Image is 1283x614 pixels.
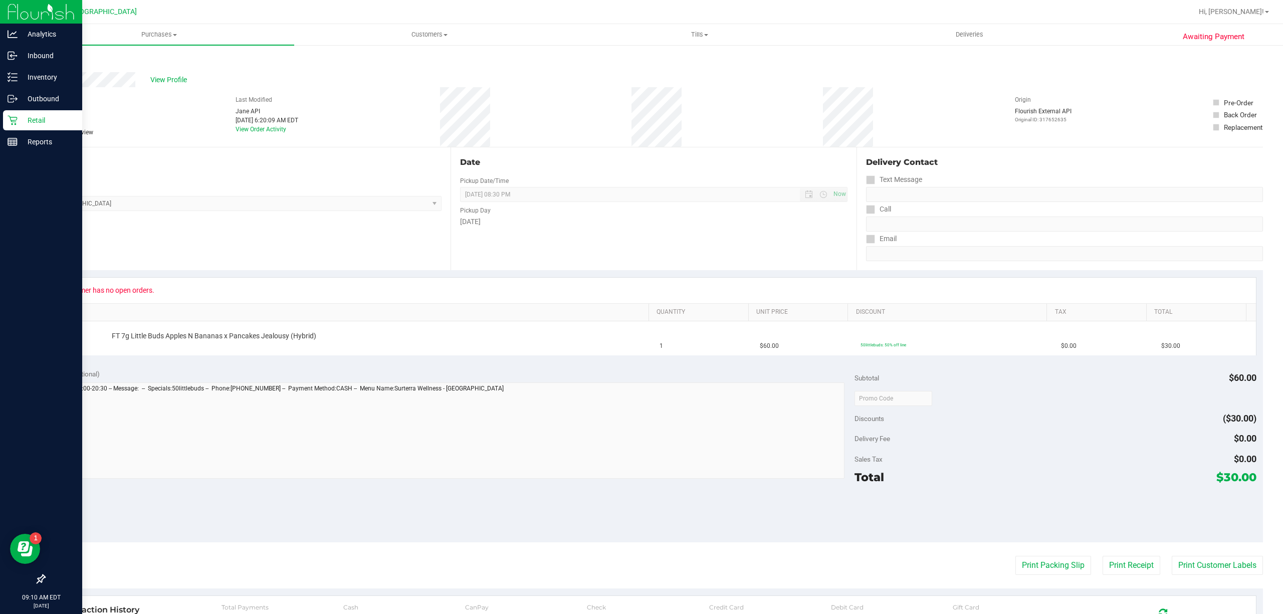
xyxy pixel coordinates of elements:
p: Original ID: 317652635 [1015,116,1072,123]
div: CanPay [465,603,587,611]
a: Unit Price [756,308,844,316]
span: $0.00 [1061,341,1077,351]
div: Debit Card [831,603,953,611]
span: Purchases [24,30,294,39]
span: $30.00 [1161,341,1180,351]
p: 09:10 AM EDT [5,593,78,602]
div: Pre-Order [1224,98,1253,108]
label: Origin [1015,95,1031,104]
span: $0.00 [1234,454,1256,464]
span: [GEOGRAPHIC_DATA] [68,8,137,16]
input: Format: (999) 999-9999 [866,217,1263,232]
div: Location [44,156,442,168]
div: Check [587,603,709,611]
div: Flourish External API [1015,107,1072,123]
label: Call [866,202,891,217]
span: Delivery Fee [854,435,890,443]
inline-svg: Retail [8,115,18,125]
span: $60.00 [1229,372,1256,383]
label: Pickup Date/Time [460,176,509,185]
div: Replacement [1224,122,1262,132]
button: Print Customer Labels [1172,556,1263,575]
a: Customers [294,24,564,45]
inline-svg: Inbound [8,51,18,61]
span: Total [854,470,884,484]
span: View Profile [150,75,190,85]
span: $0.00 [1234,433,1256,444]
label: Text Message [866,172,922,187]
p: Inventory [18,71,78,83]
div: Credit Card [709,603,831,611]
span: 1 [660,341,663,351]
div: [DATE] [460,217,848,227]
div: Total Payments [222,603,343,611]
span: FT 7g Little Buds Apples N Bananas x Pancakes Jealousy (Hybrid) [112,331,316,341]
iframe: Resource center [10,534,40,564]
span: Discounts [854,410,884,428]
a: Purchases [24,24,294,45]
p: Inbound [18,50,78,62]
span: ($30.00) [1223,413,1256,424]
div: Delivery Contact [866,156,1263,168]
div: [DATE] 6:20:09 AM EDT [236,116,298,125]
p: [DATE] [5,602,78,609]
a: Quantity [657,308,744,316]
inline-svg: Reports [8,137,18,147]
iframe: Resource center unread badge [30,532,42,544]
label: Pickup Day [460,206,491,215]
button: Print Receipt [1103,556,1160,575]
p: Retail [18,114,78,126]
a: Total [1154,308,1242,316]
label: Last Modified [236,95,272,104]
a: Tills [564,24,834,45]
inline-svg: Analytics [8,29,18,39]
span: 50littlebuds: 50% off line [861,342,906,347]
label: Email [866,232,897,246]
a: SKU [59,308,645,316]
inline-svg: Outbound [8,94,18,104]
div: Gift Card [953,603,1075,611]
inline-svg: Inventory [8,72,18,82]
div: Back Order [1224,110,1257,120]
button: Print Packing Slip [1015,556,1091,575]
span: Customers [295,30,564,39]
div: Date [460,156,848,168]
span: Awaiting Payment [1183,31,1244,43]
a: View Order Activity [236,126,286,133]
a: Tax [1055,308,1143,316]
div: Customer has no open orders. [61,286,154,294]
p: Analytics [18,28,78,40]
span: $60.00 [760,341,779,351]
span: Tills [565,30,834,39]
a: Discount [856,308,1043,316]
a: Deliveries [834,24,1105,45]
p: Outbound [18,93,78,105]
div: Jane API [236,107,298,116]
span: Subtotal [854,374,879,382]
span: Deliveries [942,30,997,39]
input: Format: (999) 999-9999 [866,187,1263,202]
span: Sales Tax [854,455,883,463]
div: Cash [343,603,465,611]
span: Hi, [PERSON_NAME]! [1199,8,1264,16]
input: Promo Code [854,391,932,406]
span: $30.00 [1216,470,1256,484]
p: Reports [18,136,78,148]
